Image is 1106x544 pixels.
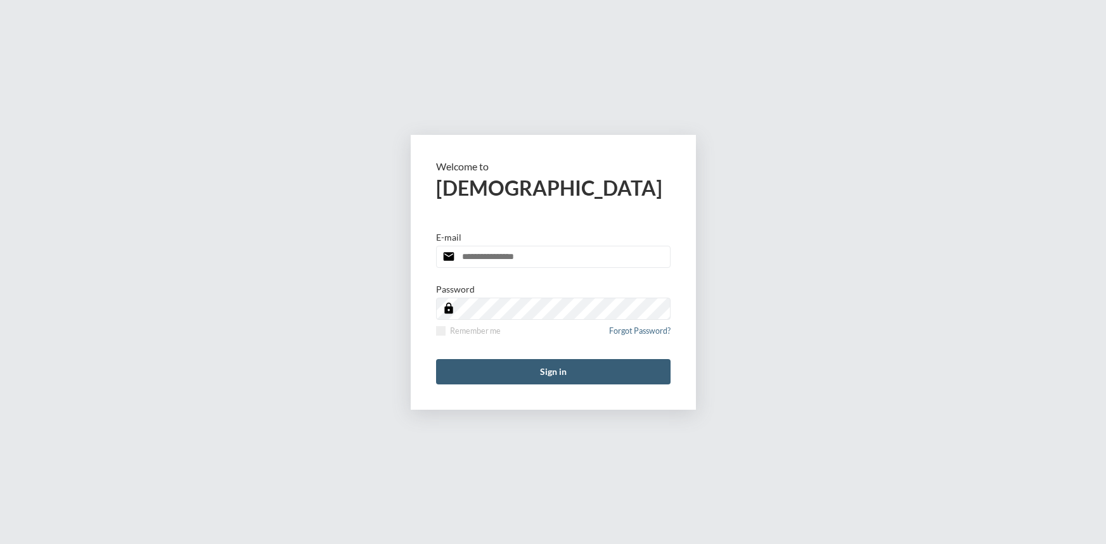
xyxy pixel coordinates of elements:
p: E-mail [436,232,461,243]
p: Welcome to [436,160,671,172]
button: Sign in [436,359,671,384]
a: Forgot Password? [609,326,671,343]
p: Password [436,284,475,294]
label: Remember me [436,326,501,336]
h2: [DEMOGRAPHIC_DATA] [436,175,671,200]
